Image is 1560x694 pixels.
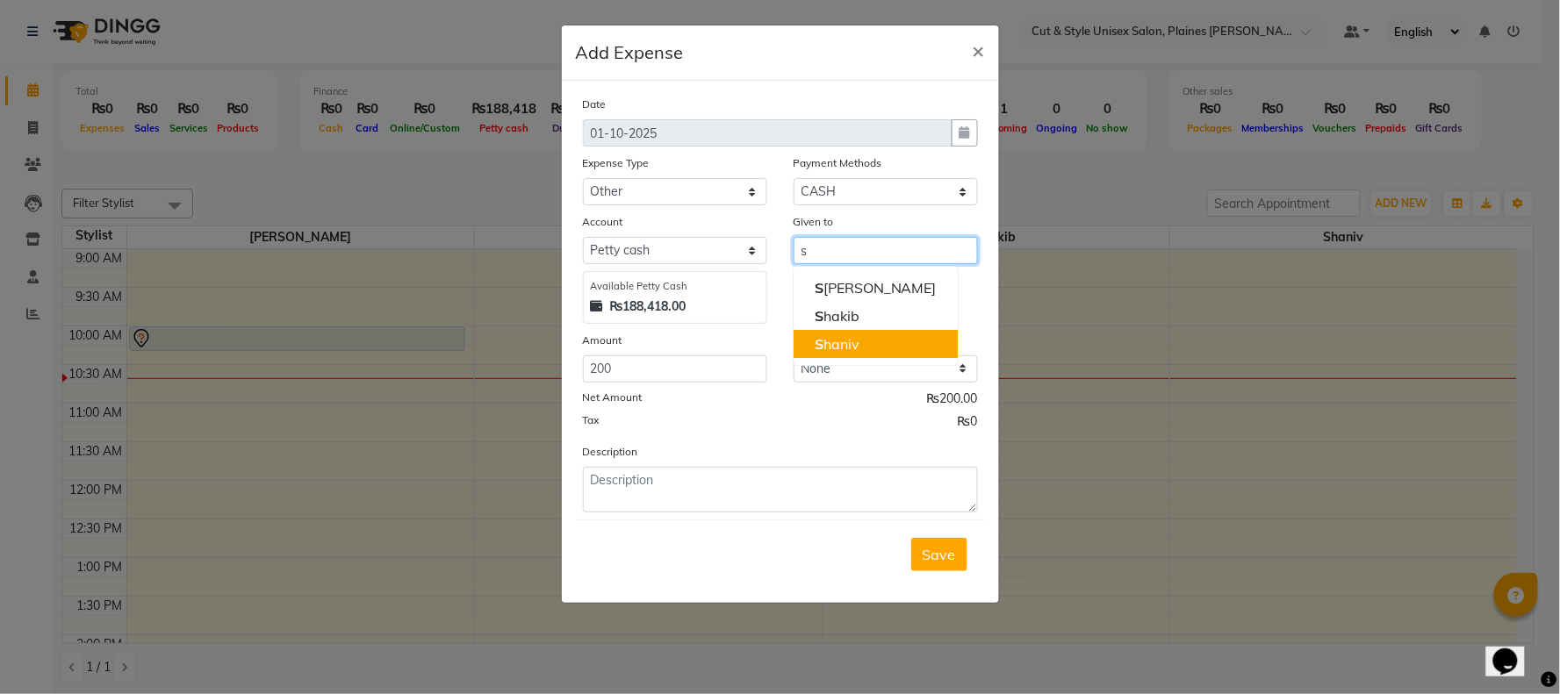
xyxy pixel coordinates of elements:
strong: ₨188,418.00 [610,297,687,316]
label: Tax [583,412,600,428]
ngb-highlight: [PERSON_NAME] [815,279,937,297]
label: Date [583,97,607,112]
div: Available Petty Cash [591,279,759,294]
button: Save [911,538,967,571]
button: Close [959,25,999,75]
iframe: chat widget [1486,624,1542,676]
label: Account [583,214,623,230]
input: Given to [794,237,978,264]
ngb-highlight: haniv [815,335,859,353]
span: S [815,307,823,325]
ngb-highlight: hakib [815,307,859,325]
span: × [973,37,985,63]
span: S [815,335,823,353]
label: Net Amount [583,390,643,405]
span: Save [923,546,956,563]
label: Payment Methods [794,155,882,171]
label: Given to [794,214,834,230]
span: ₨200.00 [927,390,978,412]
span: S [815,279,823,297]
label: Amount [583,333,622,348]
label: Expense Type [583,155,650,171]
input: Amount [583,355,767,383]
span: ₨0 [958,412,978,435]
h5: Add Expense [576,39,684,66]
label: Description [583,444,638,460]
